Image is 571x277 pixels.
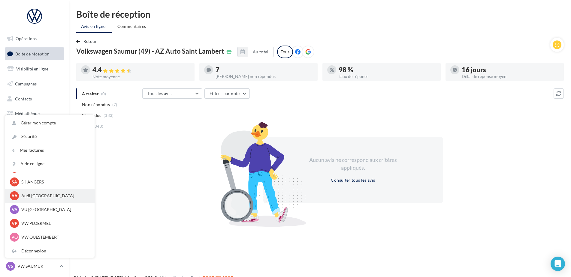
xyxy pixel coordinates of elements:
a: Sécurité [5,130,95,143]
span: Boîte de réception [15,51,50,56]
p: VW QUESTEMBERT [21,234,87,240]
div: Déconnexion [5,244,95,258]
span: Non répondus [82,102,110,108]
button: Retour [76,38,99,45]
span: Répondus [82,112,101,118]
span: VS [8,263,13,269]
button: Au total [237,47,274,57]
p: VW PLOERMEL [21,220,87,226]
div: Open Intercom Messenger [551,257,565,271]
div: Boîte de réception [76,10,564,19]
span: Retour [83,39,97,44]
div: 4.4 [92,67,190,73]
div: [PERSON_NAME] non répondus [216,74,313,79]
div: Aucun avis ne correspond aux critères appliqués. [301,156,405,171]
a: Mes factures [5,144,95,157]
a: Médiathèque [4,107,65,120]
p: VU [GEOGRAPHIC_DATA] [21,207,87,213]
a: Aide en ligne [5,157,95,171]
span: SA [12,179,17,185]
a: Opérations [4,32,65,45]
button: Consulter tous les avis [328,177,377,184]
span: (7) [112,102,117,107]
a: Visibilité en ligne [4,63,65,75]
span: VQ [11,234,18,240]
span: (340) [93,124,104,129]
span: Campagnes [15,81,37,86]
span: Volkswagen Saumur (49) - AZ Auto Saint Lambert [76,48,224,55]
span: (333) [104,113,114,118]
a: Campagnes DataOnDemand [4,157,65,175]
button: Tous les avis [142,88,202,99]
a: Calendrier [4,122,65,135]
span: VP [12,220,17,226]
a: Campagnes [4,78,65,90]
div: 16 jours [462,67,559,73]
div: 7 [216,67,313,73]
div: Note moyenne [92,75,190,79]
p: Audi [GEOGRAPHIC_DATA] [21,193,87,199]
span: Tous les avis [147,91,172,96]
button: Au total [248,47,274,57]
a: VS VW SAUMUR [5,261,64,272]
div: Délai de réponse moyen [462,74,559,79]
div: Tous [277,46,293,58]
a: Boîte de réception [4,47,65,60]
a: Contacts [4,93,65,105]
span: VA [12,207,17,213]
div: 98 % [339,67,436,73]
a: PLV et print personnalisable [4,137,65,155]
span: Contacts [15,96,32,101]
span: Opérations [16,36,37,41]
span: Commentaires [117,23,146,29]
span: Médiathèque [15,111,40,116]
span: AA [11,193,17,199]
a: Gérer mon compte [5,116,95,130]
p: VW SAUMUR [17,263,57,269]
span: Visibilité en ligne [16,66,48,71]
button: Filtrer par note [204,88,250,99]
div: Taux de réponse [339,74,436,79]
p: SK ANGERS [21,179,87,185]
